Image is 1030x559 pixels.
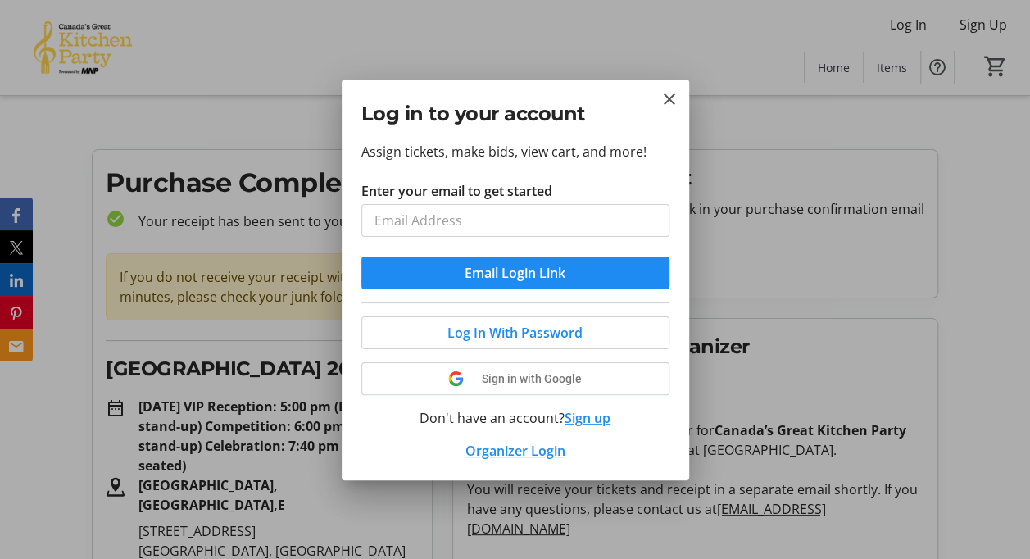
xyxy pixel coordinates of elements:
[361,99,669,129] h2: Log in to your account
[361,181,552,201] label: Enter your email to get started
[361,316,669,349] button: Log In With Password
[447,323,583,343] span: Log In With Password
[565,408,610,428] button: Sign up
[361,408,669,428] div: Don't have an account?
[361,362,669,395] button: Sign in with Google
[482,372,582,385] span: Sign in with Google
[361,142,669,161] p: Assign tickets, make bids, view cart, and more!
[361,204,669,237] input: Email Address
[465,442,565,460] a: Organizer Login
[465,263,565,283] span: Email Login Link
[361,257,669,289] button: Email Login Link
[660,89,679,109] button: Close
